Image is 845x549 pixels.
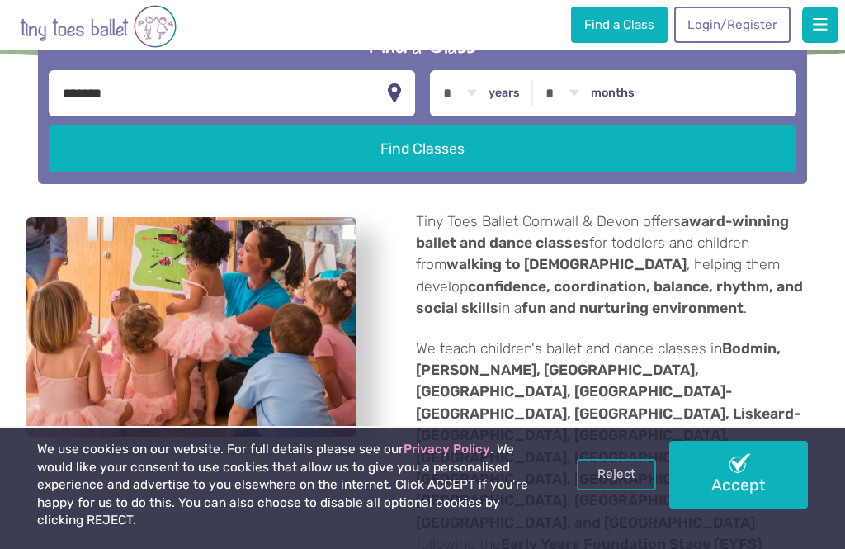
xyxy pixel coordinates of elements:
[522,300,744,316] strong: fun and nurturing environment
[446,256,687,272] strong: walking to [DEMOGRAPHIC_DATA]
[416,211,819,319] p: Tiny Toes Ballet Cornwall & Devon offers for toddlers and children from , helping them develop in...
[669,441,808,508] a: Accept
[37,441,538,530] p: We use cookies on our website. For full details please see our . We would like your consent to us...
[49,125,796,172] button: Find Classes
[577,459,656,490] a: Reject
[489,86,520,101] label: years
[571,7,667,43] a: Find a Class
[416,278,803,316] strong: confidence, coordination, balance, rhythm, and social skills
[404,442,490,457] a: Privacy Policy
[20,3,177,50] img: tiny toes ballet
[26,217,356,438] a: View full-size image
[591,86,635,101] label: months
[674,7,790,43] a: Login/Register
